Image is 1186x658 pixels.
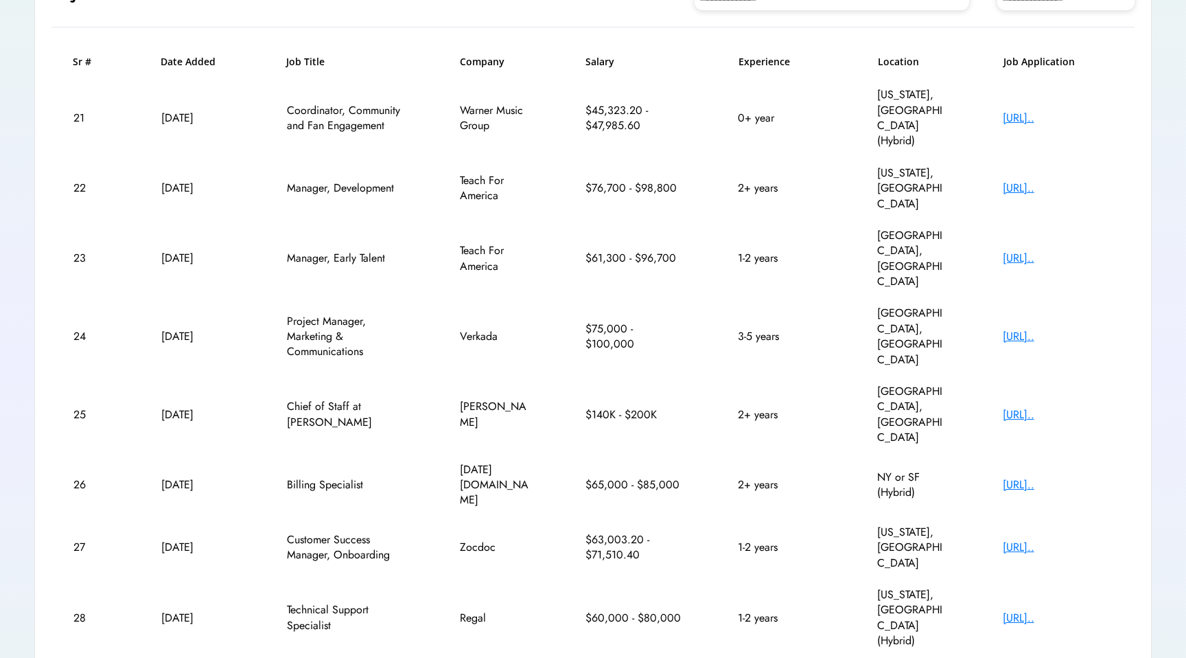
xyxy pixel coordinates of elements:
[877,587,946,649] div: [US_STATE], [GEOGRAPHIC_DATA] (Hybrid)
[287,602,404,633] div: Technical Support Specialist
[161,477,230,492] div: [DATE]
[877,306,946,367] div: [GEOGRAPHIC_DATA], [GEOGRAPHIC_DATA]
[73,251,104,266] div: 23
[877,87,946,149] div: [US_STATE], [GEOGRAPHIC_DATA] (Hybrid)
[738,251,820,266] div: 1-2 years
[738,407,820,422] div: 2+ years
[73,111,104,126] div: 21
[585,532,682,563] div: $63,003.20 - $71,510.40
[287,181,404,196] div: Manager, Development
[460,540,528,555] div: Zocdoc
[739,55,821,69] h6: Experience
[287,532,404,563] div: Customer Success Manager, Onboarding
[877,384,946,446] div: [GEOGRAPHIC_DATA], [GEOGRAPHIC_DATA]
[585,407,682,422] div: $140K - $200K
[738,611,820,626] div: 1-2 years
[286,55,325,69] h6: Job Title
[161,111,230,126] div: [DATE]
[585,611,682,626] div: $60,000 - $80,000
[877,228,946,290] div: [GEOGRAPHIC_DATA], [GEOGRAPHIC_DATA]
[585,251,682,266] div: $61,300 - $96,700
[585,477,682,492] div: $65,000 - $85,000
[287,103,404,134] div: Coordinator, Community and Fan Engagement
[287,251,404,266] div: Manager, Early Talent
[585,321,682,352] div: $75,000 - $100,000
[460,611,528,626] div: Regal
[460,329,528,344] div: Verkada
[73,329,104,344] div: 24
[460,173,528,204] div: Teach For America
[73,55,104,69] h6: Sr #
[287,314,404,360] div: Project Manager, Marketing & Communications
[1003,611,1113,626] div: [URL]..
[161,251,230,266] div: [DATE]
[585,55,682,69] h6: Salary
[73,477,104,492] div: 26
[738,329,820,344] div: 3-5 years
[1003,251,1113,266] div: [URL]..
[287,477,404,492] div: Billing Specialist
[161,329,230,344] div: [DATE]
[738,540,820,555] div: 1-2 years
[161,55,229,69] h6: Date Added
[1003,407,1113,422] div: [URL]..
[460,399,528,430] div: [PERSON_NAME]
[73,540,104,555] div: 27
[1003,181,1113,196] div: [URL]..
[585,181,682,196] div: $76,700 - $98,800
[877,525,946,571] div: [US_STATE], [GEOGRAPHIC_DATA]
[1003,329,1113,344] div: [URL]..
[1003,477,1113,492] div: [URL]..
[1003,55,1113,69] h6: Job Application
[460,55,528,69] h6: Company
[161,611,230,626] div: [DATE]
[1003,540,1113,555] div: [URL]..
[878,55,946,69] h6: Location
[161,540,230,555] div: [DATE]
[738,181,820,196] div: 2+ years
[73,181,104,196] div: 22
[73,611,104,626] div: 28
[161,407,230,422] div: [DATE]
[460,462,528,508] div: [DATE][DOMAIN_NAME]
[877,166,946,212] div: [US_STATE], [GEOGRAPHIC_DATA]
[287,399,404,430] div: Chief of Staff at [PERSON_NAME]
[460,103,528,134] div: Warner Music Group
[73,407,104,422] div: 25
[738,477,820,492] div: 2+ years
[1003,111,1113,126] div: [URL]..
[738,111,820,126] div: 0+ year
[585,103,682,134] div: $45,323.20 - $47,985.60
[161,181,230,196] div: [DATE]
[460,243,528,274] div: Teach For America
[877,470,946,501] div: NY or SF (Hybrid)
